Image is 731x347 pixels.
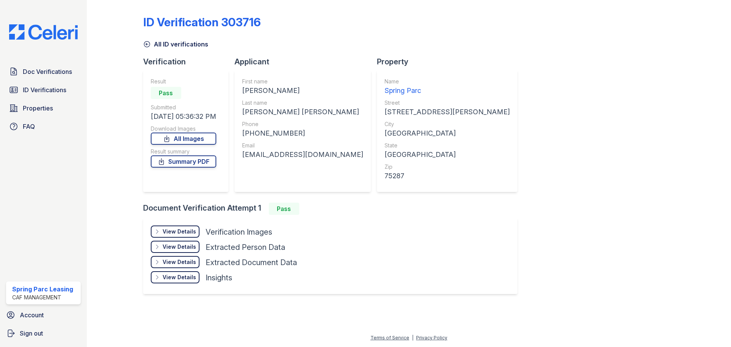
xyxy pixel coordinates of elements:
div: [EMAIL_ADDRESS][DOMAIN_NAME] [242,149,363,160]
div: | [412,335,413,341]
div: Last name [242,99,363,107]
div: Insights [206,272,232,283]
div: [GEOGRAPHIC_DATA] [385,128,510,139]
div: Email [242,142,363,149]
span: Sign out [20,329,43,338]
div: View Details [163,243,196,251]
div: Pass [151,87,181,99]
a: Name Spring Parc [385,78,510,96]
div: Verification Images [206,227,272,237]
div: Result [151,78,216,85]
a: ID Verifications [6,82,81,98]
div: 75287 [385,171,510,181]
div: Spring Parc Leasing [12,285,73,294]
div: Name [385,78,510,85]
div: First name [242,78,363,85]
a: Account [3,307,84,323]
div: [STREET_ADDRESS][PERSON_NAME] [385,107,510,117]
a: Privacy Policy [416,335,447,341]
span: Account [20,310,44,320]
div: Document Verification Attempt 1 [143,203,524,215]
div: ID Verification 303716 [143,15,261,29]
a: Summary PDF [151,155,216,168]
a: Terms of Service [370,335,409,341]
span: ID Verifications [23,85,66,94]
div: Applicant [235,56,377,67]
div: Result summary [151,148,216,155]
div: View Details [163,273,196,281]
div: [PERSON_NAME] [242,85,363,96]
div: Street [385,99,510,107]
div: Property [377,56,524,67]
div: Extracted Document Data [206,257,297,268]
div: CAF Management [12,294,73,301]
a: FAQ [6,119,81,134]
div: [GEOGRAPHIC_DATA] [385,149,510,160]
div: Spring Parc [385,85,510,96]
div: State [385,142,510,149]
div: Download Images [151,125,216,133]
a: Properties [6,101,81,116]
div: Extracted Person Data [206,242,285,253]
div: City [385,120,510,128]
div: Pass [269,203,299,215]
img: CE_Logo_Blue-a8612792a0a2168367f1c8372b55b34899dd931a85d93a1a3d3e32e68fde9ad4.png [3,24,84,40]
a: Doc Verifications [6,64,81,79]
div: Submitted [151,104,216,111]
span: FAQ [23,122,35,131]
div: Phone [242,120,363,128]
div: View Details [163,258,196,266]
div: [DATE] 05:36:32 PM [151,111,216,122]
a: All Images [151,133,216,145]
span: Doc Verifications [23,67,72,76]
div: View Details [163,228,196,235]
a: All ID verifications [143,40,208,49]
div: Zip [385,163,510,171]
div: [PERSON_NAME] [PERSON_NAME] [242,107,363,117]
span: Properties [23,104,53,113]
div: [PHONE_NUMBER] [242,128,363,139]
div: Verification [143,56,235,67]
a: Sign out [3,326,84,341]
